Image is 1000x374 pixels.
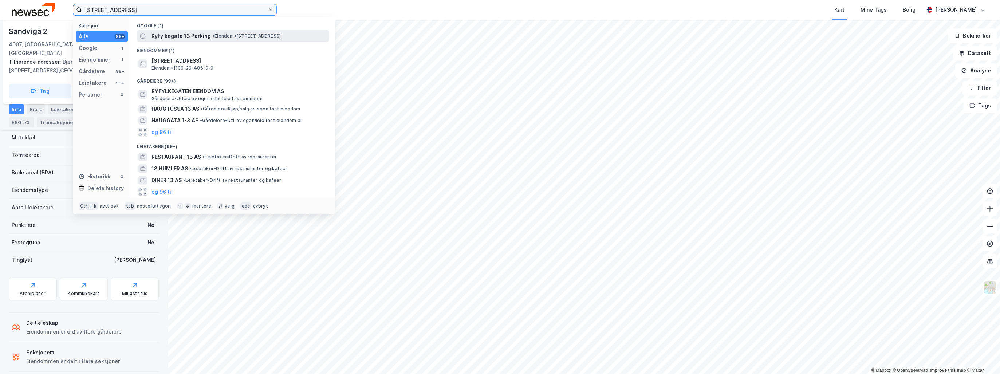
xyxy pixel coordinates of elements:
[147,221,156,229] div: Nei
[9,117,34,127] div: ESG
[79,79,107,87] div: Leietakere
[23,119,31,126] div: 73
[930,368,966,373] a: Improve this map
[115,80,125,86] div: 99+
[201,106,203,111] span: •
[131,138,335,151] div: Leietakere (99+)
[9,59,63,65] span: Tilhørende adresser:
[79,90,102,99] div: Personer
[200,118,303,123] span: Gårdeiere • Utl. av egen/leid fast eiendom el.
[12,3,55,16] img: newsec-logo.f6e21ccffca1b3a03d2d.png
[119,174,125,180] div: 0
[225,203,235,209] div: velg
[147,238,156,247] div: Nei
[871,368,891,373] a: Mapbox
[12,238,40,247] div: Festegrunn
[26,357,120,366] div: Eiendommen er delt i flere seksjoner
[12,168,54,177] div: Bruksareal (BRA)
[82,4,268,15] input: Søk på adresse, matrikkel, gårdeiere, leietakere eller personer
[26,327,122,336] div: Eiendommen er eid av flere gårdeiere
[87,184,124,193] div: Delete history
[122,291,147,296] div: Miljøstatus
[79,55,110,64] div: Eiendommer
[119,45,125,51] div: 1
[9,40,102,58] div: 4007, [GEOGRAPHIC_DATA], [GEOGRAPHIC_DATA]
[9,104,24,114] div: Info
[79,67,105,76] div: Gårdeiere
[131,72,335,86] div: Gårdeiere (99+)
[12,151,41,160] div: Tomteareal
[12,256,32,264] div: Tinglyst
[183,177,185,183] span: •
[963,98,997,113] button: Tags
[9,58,153,75] div: Bjergsted Terrasse 4, [STREET_ADDRESS][GEOGRAPHIC_DATA] 6
[79,44,97,52] div: Google
[151,96,263,102] span: Gårdeiere • Utleie av egen eller leid fast eiendom
[79,172,110,181] div: Historikk
[79,202,98,210] div: Ctrl + k
[151,164,188,173] span: 13 HUMLER AS
[201,106,300,112] span: Gårdeiere • Kjøp/salg av egen fast eiendom
[151,87,326,96] span: RYFYLKEGATEN EIENDOM AS
[151,188,173,196] button: og 96 til
[137,203,171,209] div: neste kategori
[9,25,49,37] div: Sandvigå 2
[26,348,120,357] div: Seksjonert
[131,17,335,30] div: Google (1)
[115,34,125,39] div: 99+
[12,133,35,142] div: Matrikkel
[200,118,202,123] span: •
[151,56,326,65] span: [STREET_ADDRESS]
[151,65,214,71] span: Eiendom • 1106-29-486-0-0
[151,116,198,125] span: HAUGGATA 1-3 AS
[212,33,281,39] span: Eiendom • [STREET_ADDRESS]
[202,154,205,160] span: •
[48,104,88,114] div: Leietakere
[964,339,1000,374] div: Kontrollprogram for chat
[962,81,997,95] button: Filter
[953,46,997,60] button: Datasett
[192,203,211,209] div: markere
[79,32,88,41] div: Alle
[100,203,119,209] div: nytt søk
[964,339,1000,374] iframe: Chat Widget
[948,28,997,43] button: Bokmerker
[253,203,268,209] div: avbryt
[955,63,997,78] button: Analyse
[983,280,997,294] img: Z
[79,23,128,28] div: Kategori
[9,84,71,98] button: Tag
[834,5,845,14] div: Kart
[151,153,201,161] span: RESTAURANT 13 AS
[151,176,182,185] span: DINER 13 AS
[183,177,281,183] span: Leietaker • Drift av restauranter og kafeer
[893,368,928,373] a: OpenStreetMap
[131,42,335,55] div: Eiendommer (1)
[861,5,887,14] div: Mine Tags
[151,128,173,137] button: og 96 til
[151,32,211,40] span: Ryfylkegata 13 Parking
[119,92,125,98] div: 0
[119,57,125,63] div: 1
[27,104,45,114] div: Eiere
[189,166,287,172] span: Leietaker • Drift av restauranter og kafeer
[37,117,91,127] div: Transaksjoner
[903,5,916,14] div: Bolig
[12,221,36,229] div: Punktleie
[125,202,135,210] div: tab
[12,203,54,212] div: Antall leietakere
[202,154,277,160] span: Leietaker • Drift av restauranter
[114,256,156,264] div: [PERSON_NAME]
[115,68,125,74] div: 99+
[20,291,46,296] div: Arealplaner
[12,186,48,194] div: Eiendomstype
[935,5,977,14] div: [PERSON_NAME]
[212,33,214,39] span: •
[189,166,192,171] span: •
[240,202,252,210] div: esc
[68,291,99,296] div: Kommunekart
[26,319,122,327] div: Delt eieskap
[151,105,199,113] span: HAUGTUSSA 13 AS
